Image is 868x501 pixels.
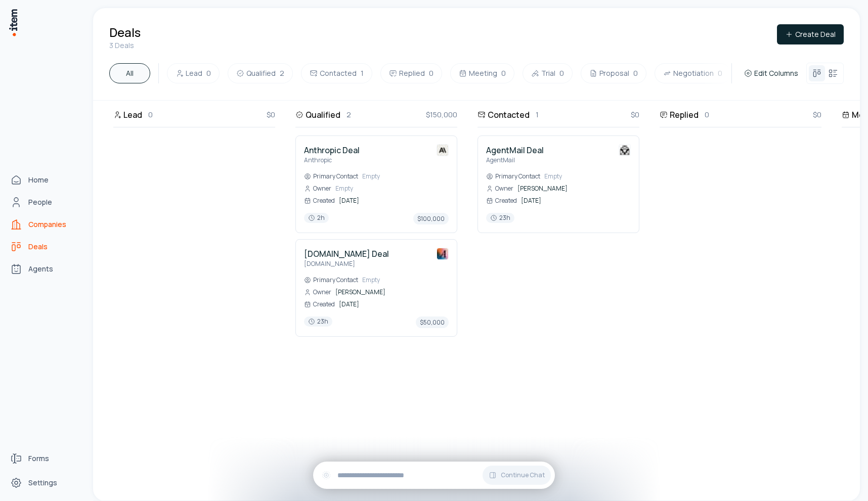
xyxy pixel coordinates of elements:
[517,185,631,193] span: [PERSON_NAME]
[304,300,335,308] div: Created
[28,478,57,488] span: Settings
[633,68,638,78] span: 0
[486,213,514,224] button: 23h
[8,8,18,37] img: Item Brain Logo
[486,156,544,164] p: AgentMail
[206,68,211,78] span: 0
[486,185,513,193] div: Owner
[6,170,83,190] a: Home
[486,172,540,180] div: Primary Contact
[28,197,52,207] span: People
[631,109,639,120] span: $0
[740,66,802,80] button: Edit Columns
[437,144,449,156] img: Anthropic
[6,448,83,469] a: Forms
[655,63,731,83] button: Negotiation0
[123,109,142,121] h3: Lead
[486,144,544,156] h4: AgentMail Deal
[521,197,631,205] span: [DATE]
[813,109,821,120] span: $0
[339,300,449,308] span: [DATE]
[295,135,457,233] div: Anthropic DealAnthropicAnthropicPrimary ContactEmptyOwnerEmptyCreated[DATE]2h$100,000
[335,288,449,296] span: [PERSON_NAME]
[501,68,506,78] span: 0
[486,213,514,223] span: 23h
[304,248,389,260] h4: [DOMAIN_NAME] Deal
[478,135,639,233] div: AgentMail DealAgentMailAgentMailPrimary ContactEmptyOwner[PERSON_NAME]Created[DATE]23h
[304,260,389,268] p: [DOMAIN_NAME]
[28,264,53,274] span: Agents
[295,239,457,337] div: [DOMAIN_NAME] Deal[DOMAIN_NAME]Arcade.devPrimary ContactEmptyOwner[PERSON_NAME]Created[DATE]23h$5...
[6,473,83,493] a: Settings
[304,185,331,193] div: Owner
[267,109,275,120] span: $0
[28,175,49,185] span: Home
[28,453,49,464] span: Forms
[335,185,449,193] span: Empty
[304,172,358,180] div: Primary Contact
[301,63,372,83] button: Contacted1
[6,214,83,235] a: Companies
[28,242,48,252] span: Deals
[501,471,545,479] span: Continue Chat
[544,172,631,180] span: Empty
[450,63,514,83] button: Meeting0
[559,68,564,78] span: 0
[362,276,449,284] span: Empty
[28,219,66,230] span: Companies
[304,316,332,327] span: 23h
[6,259,83,279] a: Agents
[148,109,153,120] p: 0
[670,109,699,121] h3: Replied
[426,109,457,120] span: $150,000
[581,63,646,83] button: Proposal0
[416,316,449,328] span: $50,000
[619,144,631,156] img: AgentMail
[339,197,449,205] span: [DATE]
[109,63,150,83] button: All
[705,109,709,120] p: 0
[304,144,449,224] a: Anthropic DealAnthropicAnthropicPrimary ContactEmptyOwnerEmptyCreated[DATE]2h$100,000
[109,24,141,40] h1: Deals
[304,213,329,224] button: 2h
[313,462,555,489] div: Continue Chat
[523,63,573,83] button: Trial0
[304,144,360,156] h4: Anthropic Deal
[304,248,449,328] a: [DOMAIN_NAME] Deal[DOMAIN_NAME]Arcade.devPrimary ContactEmptyOwner[PERSON_NAME]Created[DATE]23h$5...
[6,192,83,212] a: People
[536,109,539,120] p: 1
[483,466,551,485] button: Continue Chat
[304,197,335,205] div: Created
[718,68,722,78] span: 0
[304,276,358,284] div: Primary Contact
[167,63,220,83] button: Lead0
[488,109,530,121] h3: Contacted
[429,68,433,78] span: 0
[380,63,442,83] button: Replied0
[306,109,340,121] h3: Qualified
[304,288,331,296] div: Owner
[304,316,332,328] button: 23h
[413,213,449,224] span: $100,000
[437,248,449,260] img: Arcade.dev
[304,213,329,223] span: 2h
[362,172,449,180] span: Empty
[486,197,517,205] div: Created
[280,68,284,78] span: 2
[6,237,83,257] a: Deals
[754,68,798,78] span: Edit Columns
[361,68,364,78] span: 1
[304,156,360,164] p: Anthropic
[228,63,293,83] button: Qualified2
[777,24,844,44] button: Create Deal
[346,109,351,120] p: 2
[109,40,141,51] p: 3 Deals
[486,144,631,224] a: AgentMail DealAgentMailAgentMailPrimary ContactEmptyOwner[PERSON_NAME]Created[DATE]23h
